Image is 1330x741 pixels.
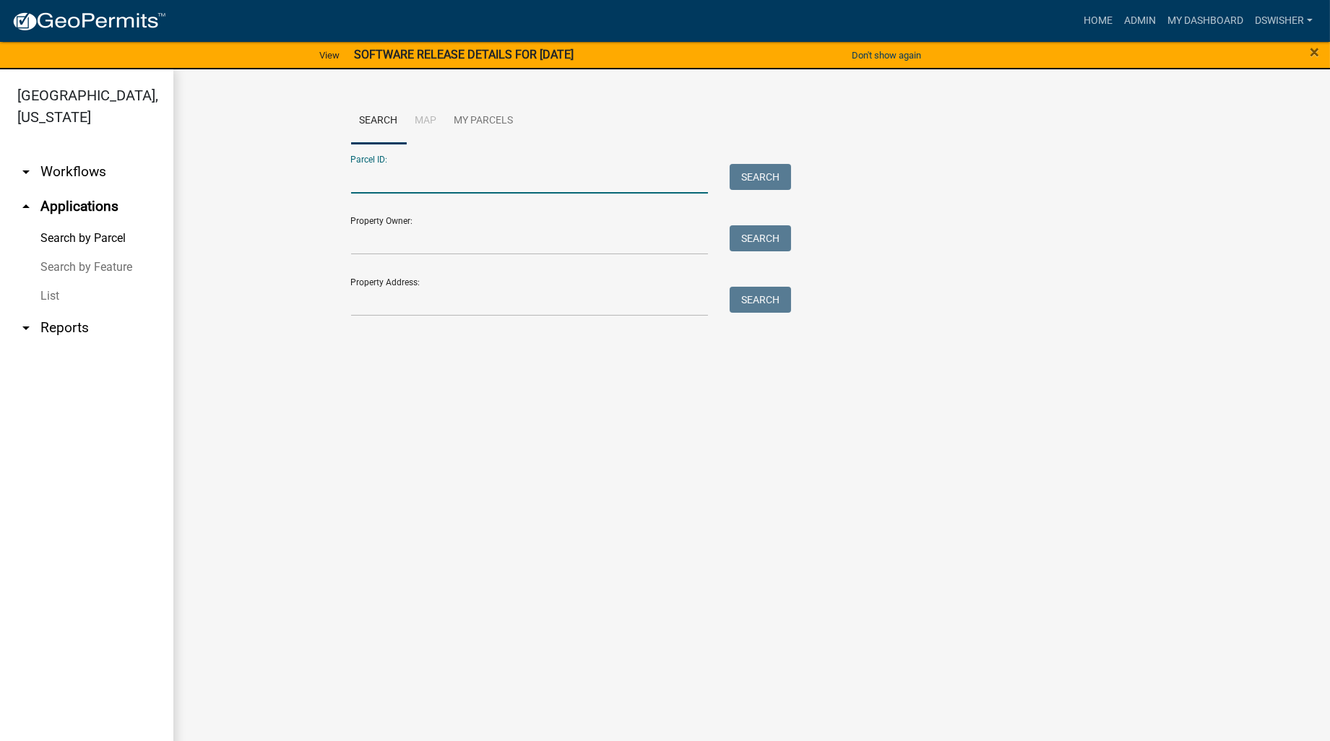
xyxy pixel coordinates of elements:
[446,98,522,144] a: My Parcels
[314,43,345,67] a: View
[1249,7,1318,35] a: dswisher
[1310,43,1319,61] button: Close
[1310,42,1319,62] span: ×
[17,319,35,337] i: arrow_drop_down
[1078,7,1118,35] a: Home
[1118,7,1162,35] a: Admin
[351,98,407,144] a: Search
[1162,7,1249,35] a: My Dashboard
[846,43,927,67] button: Don't show again
[354,48,574,61] strong: SOFTWARE RELEASE DETAILS FOR [DATE]
[17,198,35,215] i: arrow_drop_up
[730,225,791,251] button: Search
[730,164,791,190] button: Search
[17,163,35,181] i: arrow_drop_down
[730,287,791,313] button: Search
